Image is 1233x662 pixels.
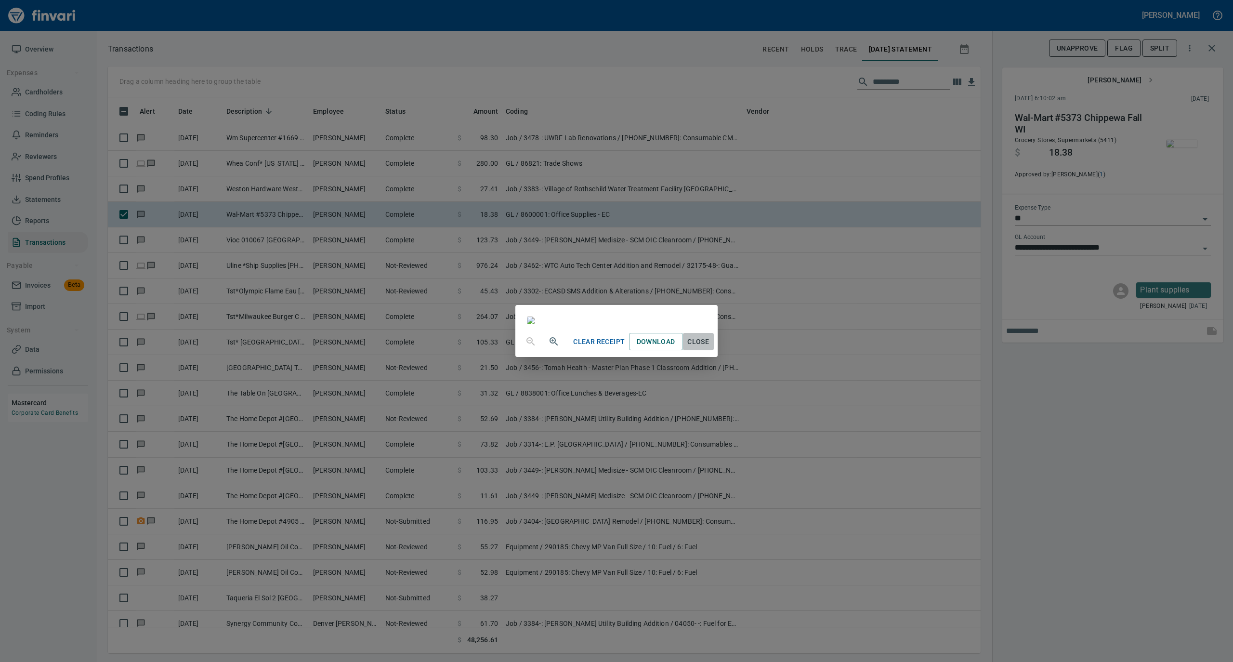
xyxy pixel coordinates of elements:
span: Clear Receipt [573,336,625,348]
a: Download [629,333,683,351]
span: Close [687,336,710,348]
img: receipts%2Fmarketjohnson%2F2025-08-15%2FC1bz2Ae1kPXpprZrj0e3hVeaVjE3__vWf4eQ91WOrIYmsWcH7y.jpg [527,317,535,324]
button: Close [683,333,714,351]
button: Clear Receipt [569,333,629,351]
span: Download [637,336,675,348]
